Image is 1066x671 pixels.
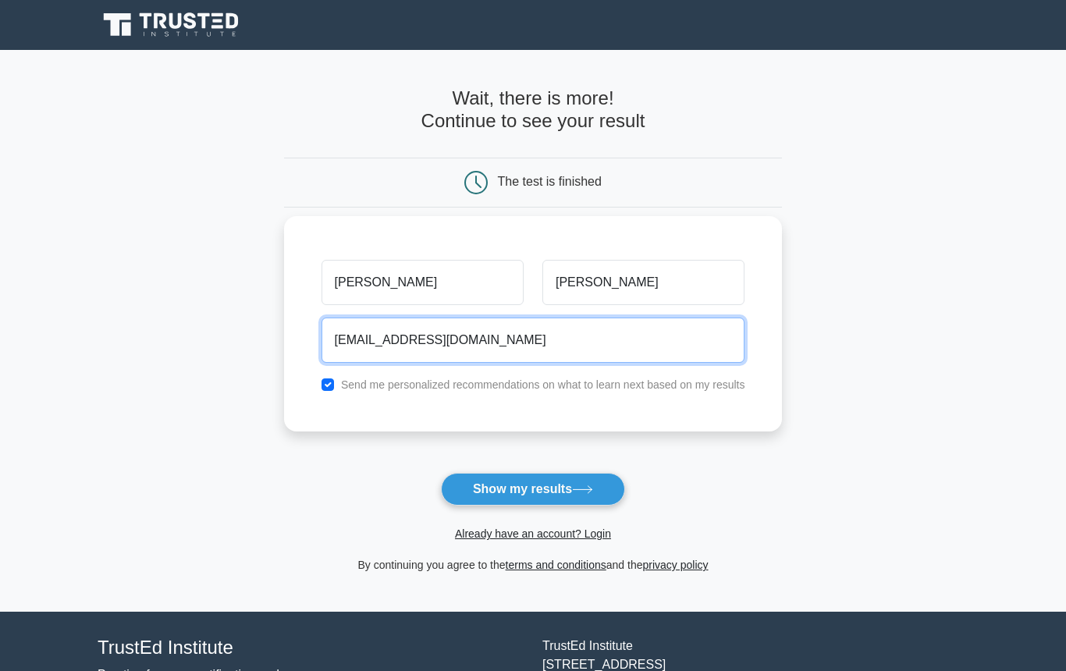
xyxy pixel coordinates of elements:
[441,473,625,506] button: Show my results
[542,260,744,305] input: Last name
[498,175,602,188] div: The test is finished
[275,556,792,574] div: By continuing you agree to the and the
[322,318,745,363] input: Email
[322,260,524,305] input: First name
[643,559,709,571] a: privacy policy
[506,559,606,571] a: terms and conditions
[341,378,745,391] label: Send me personalized recommendations on what to learn next based on my results
[98,637,524,659] h4: TrustEd Institute
[284,87,783,133] h4: Wait, there is more! Continue to see your result
[455,527,611,540] a: Already have an account? Login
